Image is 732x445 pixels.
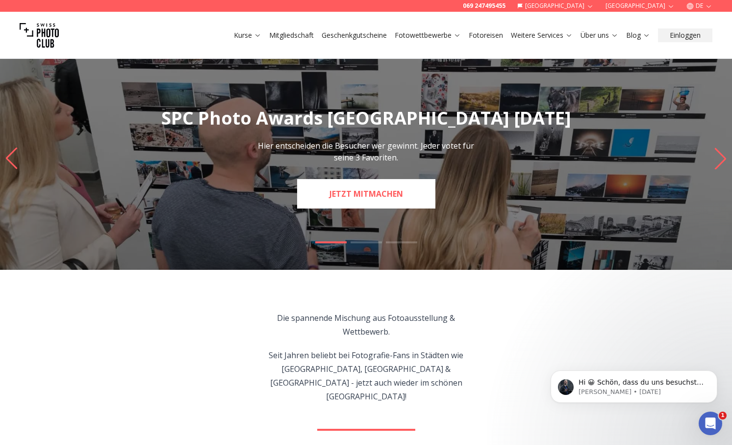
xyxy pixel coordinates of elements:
[465,28,507,42] button: Fotoreisen
[463,2,505,10] a: 069 247495455
[699,412,722,435] iframe: Intercom live chat
[507,28,577,42] button: Weitere Services
[395,30,461,40] a: Fotowettbewerbe
[581,30,618,40] a: Über uns
[626,30,650,40] a: Blog
[234,30,261,40] a: Kurse
[230,28,265,42] button: Kurse
[254,311,478,339] p: Die spannende Mischung aus Fotoausstellung & Wettbewerb.
[511,30,573,40] a: Weitere Services
[318,28,391,42] button: Geschenkgutscheine
[658,28,712,42] button: Einloggen
[391,28,465,42] button: Fotowettbewerbe
[254,348,478,403] p: Seit Jahren beliebt bei Fotografie-Fans in Städten wie [GEOGRAPHIC_DATA], [GEOGRAPHIC_DATA] & [GE...
[469,30,503,40] a: Fotoreisen
[256,140,476,163] p: Hier entscheiden die Besucher wer gewinnt. Jeder votet für seine 3 Favoriten.
[265,28,318,42] button: Mitgliedschaft
[577,28,622,42] button: Über uns
[20,16,59,55] img: Swiss photo club
[622,28,654,42] button: Blog
[269,30,314,40] a: Mitgliedschaft
[536,350,732,419] iframe: Intercom notifications message
[719,412,727,419] span: 1
[297,179,435,209] a: JETZT MITMACHEN
[322,30,387,40] a: Geschenkgutscheine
